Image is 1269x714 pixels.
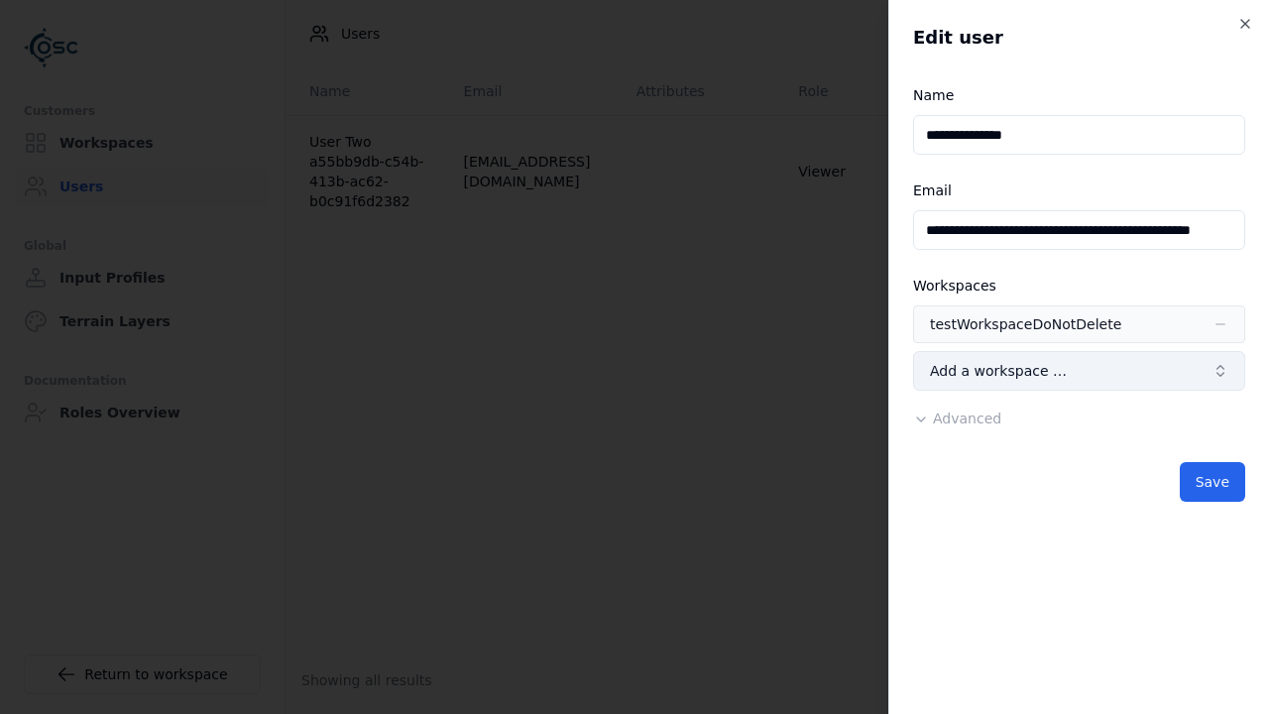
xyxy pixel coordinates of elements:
[933,411,1001,426] span: Advanced
[913,24,1245,52] h2: Edit user
[930,314,1121,334] div: testWorkspaceDoNotDelete
[913,409,1001,428] button: Advanced
[913,182,952,198] label: Email
[913,87,954,103] label: Name
[913,278,996,294] label: Workspaces
[930,361,1067,381] span: Add a workspace …
[1180,462,1245,502] button: Save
